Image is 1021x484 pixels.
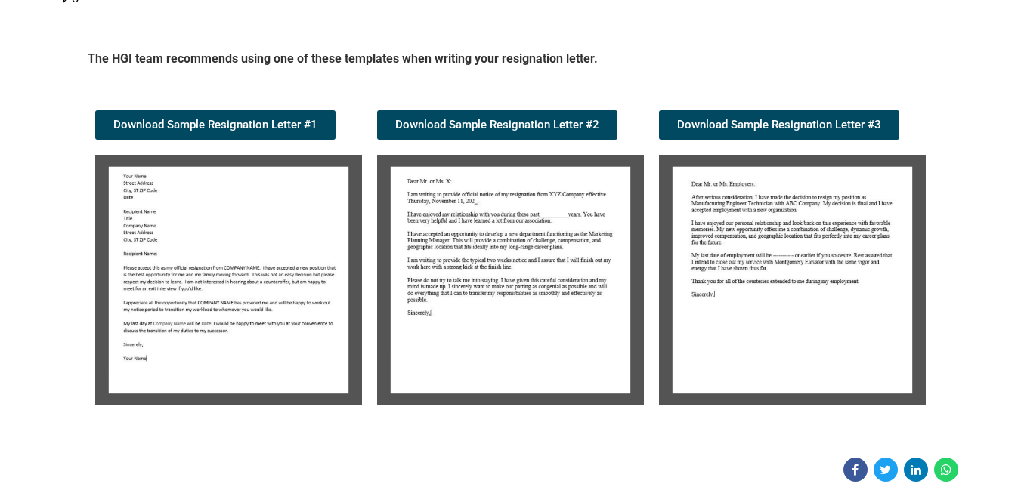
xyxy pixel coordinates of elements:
a: Download Sample Resignation Letter #3 [659,110,899,140]
span: Download Sample Resignation Letter #2 [395,119,599,131]
a: Download Sample Resignation Letter #2 [377,110,617,140]
a: Share on Twitter [874,458,898,482]
span: Download Sample Resignation Letter #1 [113,119,317,131]
a: Share on WhatsApp [934,458,958,482]
span: Download Sample Resignation Letter #3 [677,119,881,131]
h5: The HGI team recommends using one of these templates when writing your resignation letter. [88,51,934,72]
a: Download Sample Resignation Letter #1 [95,110,336,140]
a: Share on Linkedin [904,458,928,482]
a: Share on Facebook [843,458,868,482]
